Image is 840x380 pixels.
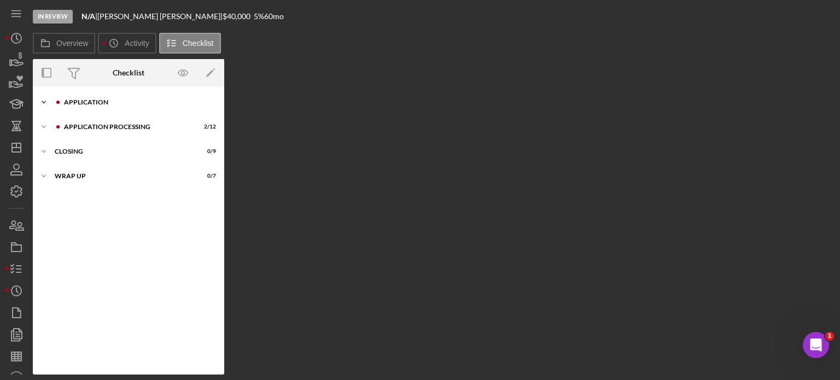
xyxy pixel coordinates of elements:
[183,39,214,48] label: Checklist
[264,12,284,21] div: 60 mo
[81,11,95,21] b: N/A
[64,99,211,106] div: Application
[64,124,189,130] div: Application Processing
[81,12,97,21] div: |
[196,124,216,130] div: 2 / 12
[33,10,73,24] div: In Review
[803,332,829,358] iframe: Intercom live chat
[159,33,221,54] button: Checklist
[97,12,223,21] div: [PERSON_NAME] [PERSON_NAME] |
[55,173,189,179] div: Wrap up
[254,12,264,21] div: 5 %
[113,68,144,77] div: Checklist
[196,173,216,179] div: 0 / 7
[196,148,216,155] div: 0 / 9
[98,33,156,54] button: Activity
[55,148,189,155] div: Closing
[825,332,834,341] span: 1
[223,11,250,21] span: $40,000
[33,33,95,54] button: Overview
[125,39,149,48] label: Activity
[56,39,88,48] label: Overview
